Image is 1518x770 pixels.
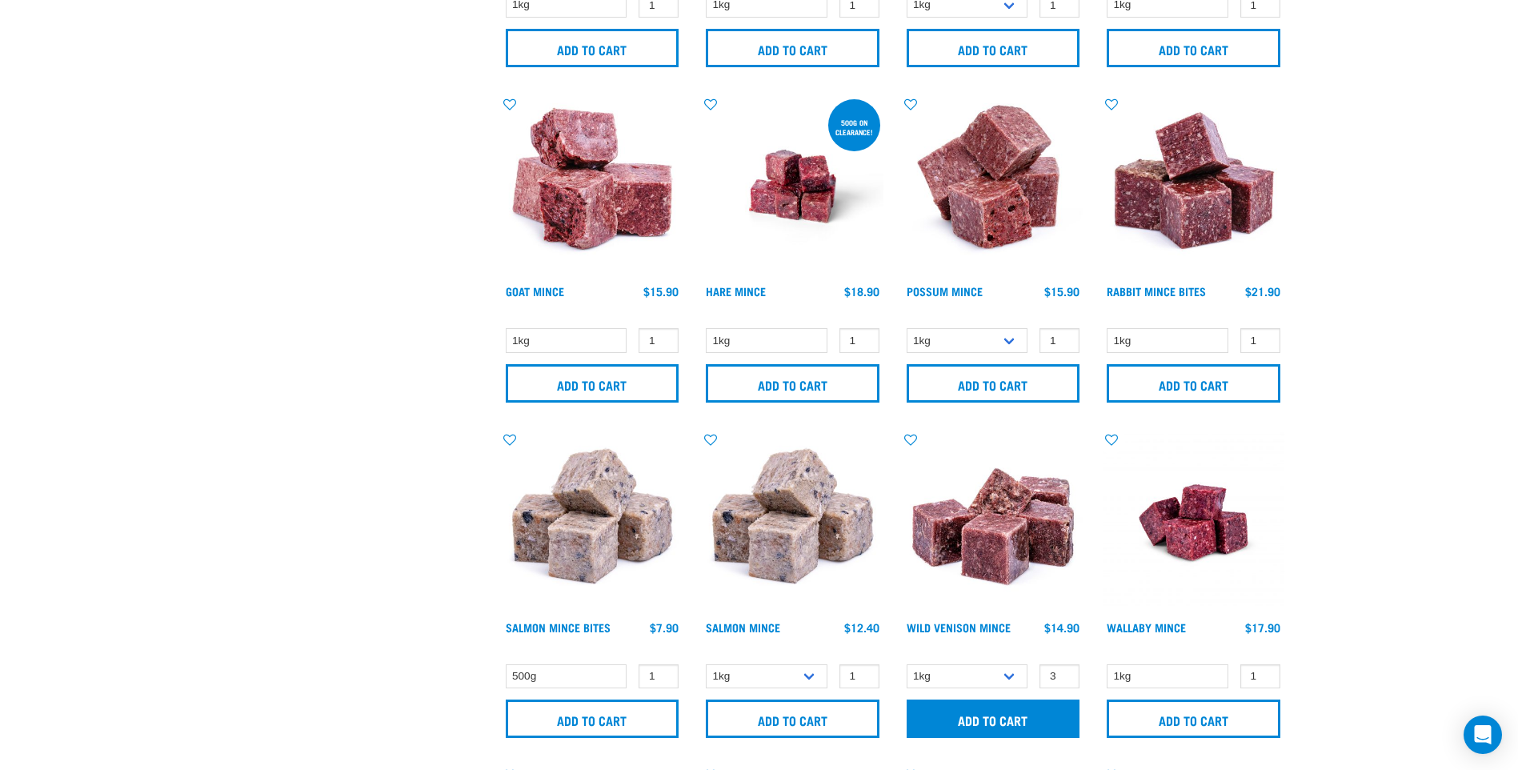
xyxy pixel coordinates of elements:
div: $12.40 [844,621,879,634]
div: $18.90 [844,285,879,298]
img: Wallaby Mince 1675 [1103,431,1284,613]
input: 1 [1039,328,1079,353]
img: 1102 Possum Mince 01 [903,96,1084,278]
a: Rabbit Mince Bites [1107,288,1206,294]
div: 500g on clearance! [828,110,880,144]
img: Raw Essentials Hare Mince Raw Bites For Cats & Dogs [702,96,883,278]
input: 1 [1039,664,1079,689]
input: Add to cart [506,700,679,738]
a: Possum Mince [907,288,983,294]
a: Wallaby Mince [1107,624,1186,630]
img: 1141 Salmon Mince 01 [702,431,883,613]
input: Add to cart [706,700,879,738]
a: Wild Venison Mince [907,624,1011,630]
input: Add to cart [1107,700,1280,738]
a: Salmon Mince Bites [506,624,611,630]
input: Add to cart [907,29,1080,67]
img: 1077 Wild Goat Mince 01 [502,96,683,278]
input: Add to cart [706,29,879,67]
div: $17.90 [1245,621,1280,634]
input: 1 [639,328,679,353]
a: Hare Mince [706,288,766,294]
input: Add to cart [1107,364,1280,403]
input: Add to cart [907,700,1080,738]
div: $21.90 [1245,285,1280,298]
img: Whole Minced Rabbit Cubes 01 [1103,96,1284,278]
input: Add to cart [506,29,679,67]
img: 1141 Salmon Mince 01 [502,431,683,613]
div: Open Intercom Messenger [1464,716,1502,754]
input: Add to cart [907,364,1080,403]
div: $14.90 [1044,621,1079,634]
input: Add to cart [1107,29,1280,67]
a: Salmon Mince [706,624,780,630]
input: Add to cart [706,364,879,403]
div: $15.90 [1044,285,1079,298]
input: 1 [1240,328,1280,353]
input: Add to cart [506,364,679,403]
input: 1 [839,664,879,689]
input: 1 [1240,664,1280,689]
input: 1 [639,664,679,689]
a: Goat Mince [506,288,564,294]
div: $15.90 [643,285,679,298]
input: 1 [839,328,879,353]
img: Pile Of Cubed Wild Venison Mince For Pets [903,431,1084,613]
div: $7.90 [650,621,679,634]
